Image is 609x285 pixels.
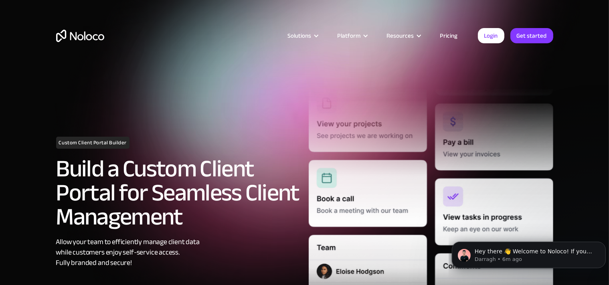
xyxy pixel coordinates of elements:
[56,137,130,149] h1: Custom Client Portal Builder
[387,30,414,41] div: Resources
[377,30,430,41] div: Resources
[338,30,361,41] div: Platform
[56,157,301,229] h2: Build a Custom Client Portal for Seamless Client Management
[288,30,312,41] div: Solutions
[56,237,301,268] div: Allow your team to efficiently manage client data while customers enjoy self-service access. Full...
[56,30,104,42] a: home
[449,225,609,281] iframe: Intercom notifications message
[430,30,468,41] a: Pricing
[510,28,553,43] a: Get started
[478,28,504,43] a: Login
[278,30,328,41] div: Solutions
[328,30,377,41] div: Platform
